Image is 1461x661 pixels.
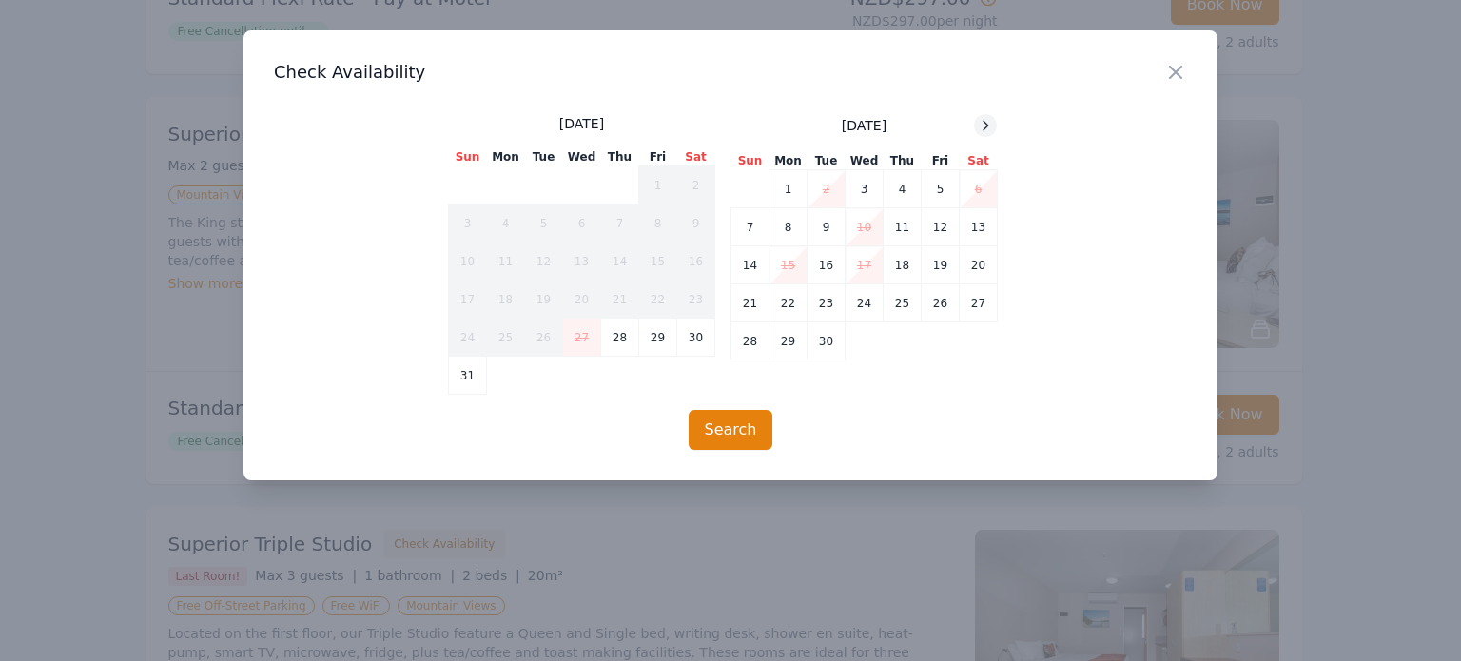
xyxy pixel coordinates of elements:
[960,208,998,246] td: 13
[639,319,677,357] td: 29
[563,281,601,319] td: 20
[769,170,808,208] td: 1
[731,322,769,360] td: 28
[677,204,715,243] td: 9
[449,204,487,243] td: 3
[563,319,601,357] td: 27
[487,148,525,166] th: Mon
[808,322,846,360] td: 30
[677,319,715,357] td: 30
[449,243,487,281] td: 10
[274,61,1187,84] h3: Check Availability
[846,152,884,170] th: Wed
[601,243,639,281] td: 14
[487,204,525,243] td: 4
[525,204,563,243] td: 5
[601,319,639,357] td: 28
[487,243,525,281] td: 11
[639,148,677,166] th: Fri
[563,243,601,281] td: 13
[884,246,922,284] td: 18
[731,152,769,170] th: Sun
[449,148,487,166] th: Sun
[922,284,960,322] td: 26
[846,246,884,284] td: 17
[639,243,677,281] td: 15
[731,208,769,246] td: 7
[960,170,998,208] td: 6
[677,148,715,166] th: Sat
[639,281,677,319] td: 22
[639,204,677,243] td: 8
[884,208,922,246] td: 11
[731,246,769,284] td: 14
[769,284,808,322] td: 22
[563,148,601,166] th: Wed
[525,243,563,281] td: 12
[449,281,487,319] td: 17
[846,170,884,208] td: 3
[525,148,563,166] th: Tue
[601,281,639,319] td: 21
[563,204,601,243] td: 6
[449,319,487,357] td: 24
[601,204,639,243] td: 7
[769,208,808,246] td: 8
[884,152,922,170] th: Thu
[808,208,846,246] td: 9
[639,166,677,204] td: 1
[922,246,960,284] td: 19
[677,166,715,204] td: 2
[846,284,884,322] td: 24
[884,170,922,208] td: 4
[808,284,846,322] td: 23
[808,152,846,170] th: Tue
[922,170,960,208] td: 5
[960,152,998,170] th: Sat
[449,357,487,395] td: 31
[808,246,846,284] td: 16
[525,319,563,357] td: 26
[689,410,773,450] button: Search
[559,114,604,133] span: [DATE]
[769,152,808,170] th: Mon
[731,284,769,322] td: 21
[808,170,846,208] td: 2
[677,243,715,281] td: 16
[487,281,525,319] td: 18
[846,208,884,246] td: 10
[601,148,639,166] th: Thu
[884,284,922,322] td: 25
[922,152,960,170] th: Fri
[960,246,998,284] td: 20
[677,281,715,319] td: 23
[960,284,998,322] td: 27
[769,322,808,360] td: 29
[922,208,960,246] td: 12
[842,116,886,135] span: [DATE]
[769,246,808,284] td: 15
[525,281,563,319] td: 19
[487,319,525,357] td: 25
